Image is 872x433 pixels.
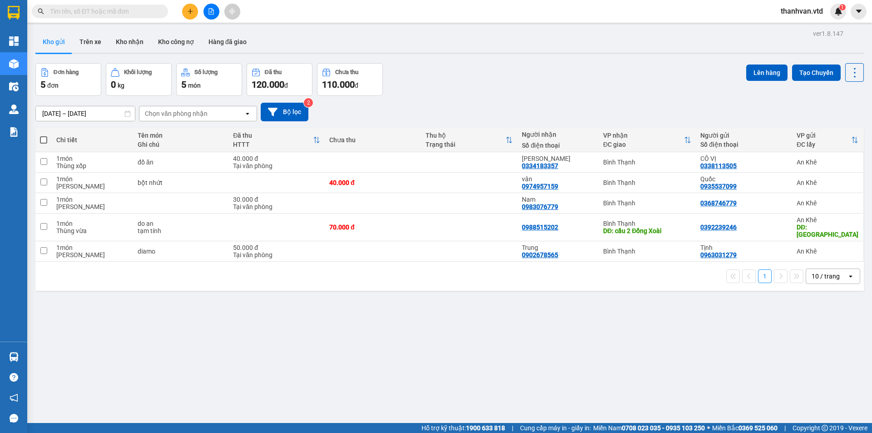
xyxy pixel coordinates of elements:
[151,31,201,53] button: Kho công nợ
[9,352,19,362] img: warehouse-icon
[233,155,320,162] div: 40.000 đ
[9,105,19,114] img: warehouse-icon
[812,272,840,281] div: 10 / trang
[56,183,129,190] div: Món
[201,31,254,53] button: Hàng đã giao
[111,79,116,90] span: 0
[233,141,313,148] div: HTTT
[56,196,129,203] div: 1 món
[9,36,19,46] img: dashboard-icon
[758,269,772,283] button: 1
[233,244,320,251] div: 50.000 đ
[329,179,416,186] div: 40.000 đ
[138,220,224,227] div: do an
[700,132,788,139] div: Người gửi
[224,4,240,20] button: aim
[10,414,18,423] span: message
[426,132,505,139] div: Thu hộ
[138,141,224,148] div: Ghi chú
[56,136,129,144] div: Chi tiết
[700,183,737,190] div: 0935537099
[773,5,830,17] span: thanhvan.vtd
[603,220,691,227] div: Bình Thạnh
[712,423,778,433] span: Miền Bắc
[56,244,129,251] div: 1 món
[700,199,737,207] div: 0368746779
[233,251,320,259] div: Tại văn phòng
[797,141,851,148] div: ĐC lấy
[822,425,828,431] span: copyright
[834,7,842,15] img: icon-new-feature
[700,155,788,162] div: CÔ VỊ
[603,179,691,186] div: Bình Thạnh
[700,224,737,231] div: 0392239246
[603,159,691,166] div: Bình Thạnh
[522,251,558,259] div: 0902678565
[229,8,235,15] span: aim
[421,128,517,152] th: Toggle SortBy
[466,424,505,432] strong: 1900 633 818
[426,141,505,148] div: Trạng thái
[855,7,863,15] span: caret-down
[355,82,358,89] span: đ
[522,183,558,190] div: 0974957159
[603,199,691,207] div: Bình Thạnh
[603,248,691,255] div: Bình Thạnh
[738,424,778,432] strong: 0369 525 060
[187,8,193,15] span: plus
[746,65,788,81] button: Lên hàng
[797,159,858,166] div: An Khê
[8,6,20,20] img: logo-vxr
[208,8,214,15] span: file-add
[599,128,696,152] th: Toggle SortBy
[176,63,242,96] button: Số lượng5món
[40,79,45,90] span: 5
[138,248,224,255] div: diamo
[35,63,101,96] button: Đơn hàng5đơn
[522,196,594,203] div: Nam
[106,63,172,96] button: Khối lượng0kg
[56,175,129,183] div: 1 món
[56,162,129,169] div: Thùng xốp
[56,203,129,210] div: Món
[118,82,124,89] span: kg
[700,175,788,183] div: Quốc
[797,216,858,224] div: An Khê
[233,162,320,169] div: Tại văn phòng
[56,220,129,227] div: 1 món
[421,423,505,433] span: Hỗ trợ kỹ thuật:
[56,227,129,234] div: Thùng vừa
[124,69,152,75] div: Khối lượng
[522,175,594,183] div: vân
[56,251,129,259] div: Món
[603,132,684,139] div: VP nhận
[847,273,854,280] svg: open
[792,128,863,152] th: Toggle SortBy
[520,423,591,433] span: Cung cấp máy in - giấy in:
[304,98,313,107] sup: 2
[145,109,208,118] div: Chọn văn phòng nhận
[329,224,416,231] div: 70.000 đ
[228,128,325,152] th: Toggle SortBy
[841,4,844,10] span: 1
[203,4,219,20] button: file-add
[335,69,358,75] div: Chưa thu
[700,244,788,251] div: Tịnh
[317,63,383,96] button: Chưa thu110.000đ
[252,79,284,90] span: 120.000
[244,110,251,117] svg: open
[9,82,19,91] img: warehouse-icon
[512,423,513,433] span: |
[522,203,558,210] div: 0983076779
[138,159,224,166] div: đồ ăn
[233,196,320,203] div: 30.000 đ
[138,132,224,139] div: Tên món
[797,248,858,255] div: An Khê
[839,4,846,10] sup: 1
[797,199,858,207] div: An Khê
[813,29,843,39] div: ver 1.8.147
[72,31,109,53] button: Trên xe
[182,4,198,20] button: plus
[261,103,308,121] button: Bộ lọc
[522,131,594,138] div: Người nhận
